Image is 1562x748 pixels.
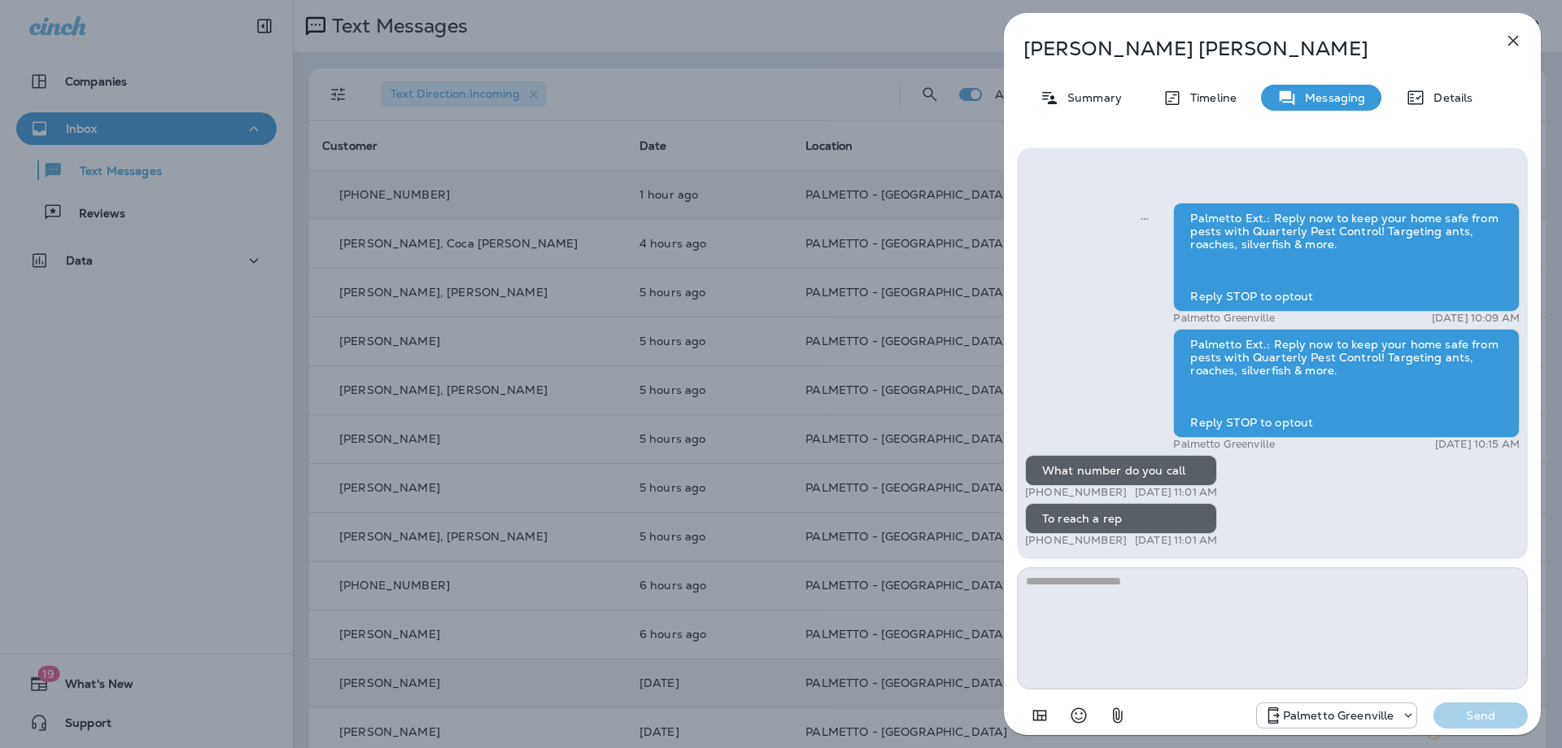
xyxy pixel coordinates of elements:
[1173,329,1520,438] div: Palmetto Ext.: Reply now to keep your home safe from pests with Quarterly Pest Control! Targeting...
[1023,699,1056,732] button: Add in a premade template
[1283,709,1394,722] p: Palmetto Greenville
[1257,706,1417,725] div: +1 (864) 385-1074
[1297,91,1365,104] p: Messaging
[1173,438,1275,451] p: Palmetto Greenville
[1173,312,1275,325] p: Palmetto Greenville
[1025,455,1217,486] div: What number do you call
[1432,312,1520,325] p: [DATE] 10:09 AM
[1182,91,1237,104] p: Timeline
[1025,503,1217,534] div: To reach a rep
[1025,486,1127,499] p: [PHONE_NUMBER]
[1023,37,1468,60] p: [PERSON_NAME] [PERSON_NAME]
[1173,203,1520,312] div: Palmetto Ext.: Reply now to keep your home safe from pests with Quarterly Pest Control! Targeting...
[1059,91,1122,104] p: Summary
[1435,438,1520,451] p: [DATE] 10:15 AM
[1141,210,1149,225] span: Sent
[1135,486,1217,499] p: [DATE] 11:01 AM
[1062,699,1095,732] button: Select an emoji
[1025,534,1127,547] p: [PHONE_NUMBER]
[1425,91,1473,104] p: Details
[1135,534,1217,547] p: [DATE] 11:01 AM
